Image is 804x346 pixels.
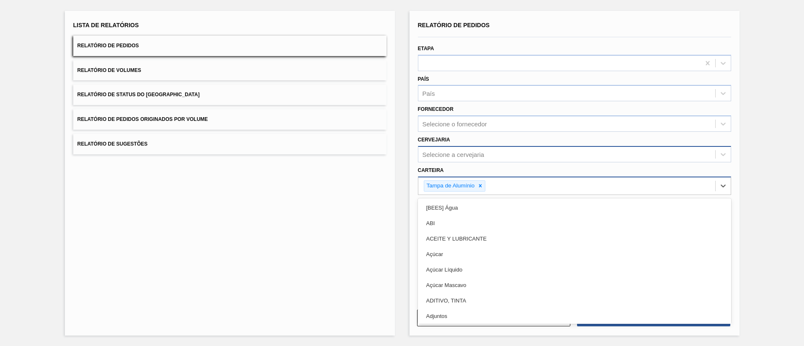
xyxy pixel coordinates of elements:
[423,151,484,158] div: Selecione a cervejaria
[418,137,450,143] label: Cervejaria
[73,85,387,105] button: Relatório de Status do [GEOGRAPHIC_DATA]
[418,262,731,277] div: Açúcar Líquido
[77,92,200,97] span: Relatório de Status do [GEOGRAPHIC_DATA]
[77,116,208,122] span: Relatório de Pedidos Originados por Volume
[418,277,731,293] div: Açúcar Mascavo
[418,46,434,51] label: Etapa
[417,310,570,326] button: Limpar
[418,106,454,112] label: Fornecedor
[423,120,487,128] div: Selecione o fornecedor
[73,109,387,130] button: Relatório de Pedidos Originados por Volume
[418,200,731,215] div: [BEES] Água
[77,43,139,49] span: Relatório de Pedidos
[73,22,139,28] span: Lista de Relatórios
[418,231,731,246] div: ACEITE Y LUBRICANTE
[73,36,387,56] button: Relatório de Pedidos
[73,60,387,81] button: Relatório de Volumes
[418,308,731,324] div: Adjuntos
[423,90,435,97] div: País
[418,22,490,28] span: Relatório de Pedidos
[418,215,731,231] div: ABI
[77,67,141,73] span: Relatório de Volumes
[418,293,731,308] div: ADITIVO, TINTA
[418,76,429,82] label: País
[418,246,731,262] div: Açúcar
[418,167,444,173] label: Carteira
[77,141,148,147] span: Relatório de Sugestões
[73,134,387,154] button: Relatório de Sugestões
[424,181,476,191] div: Tampa de Alumínio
